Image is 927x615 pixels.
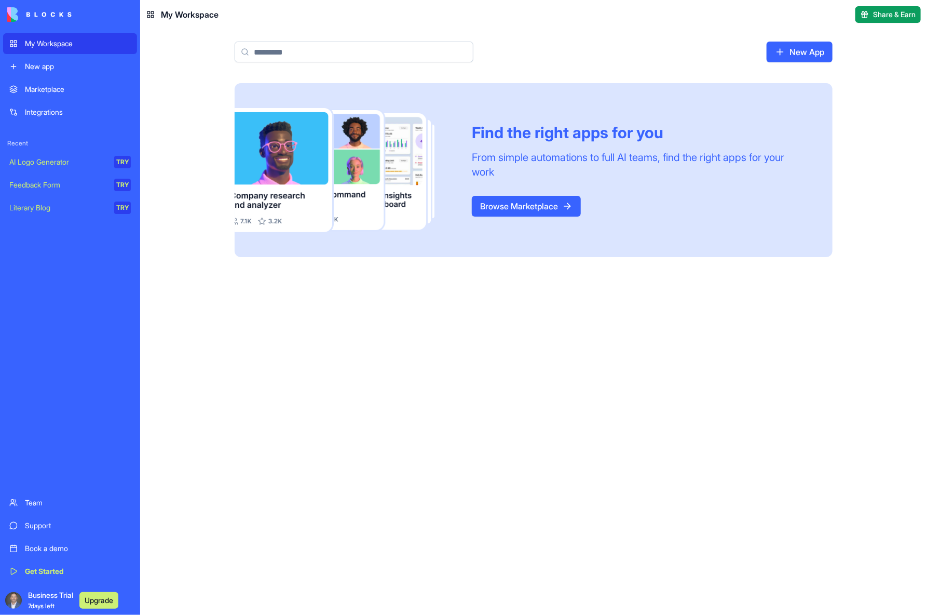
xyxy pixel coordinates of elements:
div: Literary Blog [9,203,107,213]
a: My Workspace [3,33,137,54]
img: Frame_181_egmpey.png [235,108,455,232]
a: Book a demo [3,538,137,559]
div: TRY [114,156,131,168]
img: logo [7,7,72,22]
div: TRY [114,202,131,214]
div: Feedback Form [9,180,107,190]
a: Literary BlogTRY [3,197,137,218]
div: Find the right apps for you [472,123,808,142]
a: Feedback FormTRY [3,175,137,195]
a: Integrations [3,102,137,123]
a: Get Started [3,561,137,582]
div: From simple automations to full AI teams, find the right apps for your work [472,150,808,179]
div: Support [25,520,131,531]
button: Share & Earn [855,6,921,23]
button: Upgrade [79,592,118,609]
span: Share & Earn [873,9,916,20]
div: Get Started [25,566,131,577]
div: AI Logo Generator [9,157,107,167]
a: Support [3,515,137,536]
img: ACg8ocIlPq1R4FfVjUUXAf43-mtemxF1y8Dj75VsKz0usvqDYi2VGQs=s96-c [5,592,22,609]
div: Marketplace [25,84,131,95]
a: Browse Marketplace [472,196,581,217]
div: New app [25,61,131,72]
div: My Workspace [25,38,131,49]
a: Marketplace [3,79,137,100]
a: New App [767,42,833,62]
span: Recent [3,139,137,148]
div: Book a demo [25,543,131,554]
a: Team [3,492,137,513]
a: AI Logo GeneratorTRY [3,152,137,172]
a: New app [3,56,137,77]
span: Business Trial [28,590,73,611]
span: 7 days left [28,602,54,610]
div: Team [25,498,131,508]
div: Integrations [25,107,131,117]
span: My Workspace [161,8,219,21]
div: TRY [114,179,131,191]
